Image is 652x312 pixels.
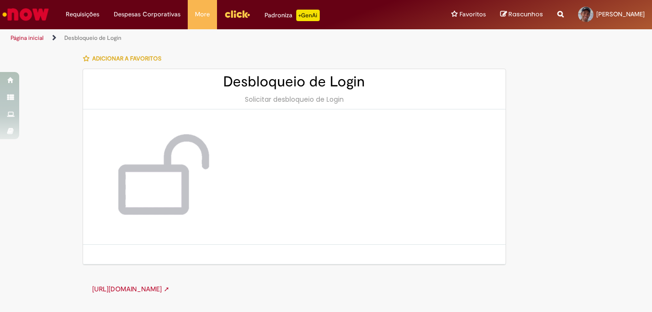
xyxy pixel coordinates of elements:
[11,34,44,42] a: Página inicial
[195,10,210,19] span: More
[83,48,167,69] button: Adicionar a Favoritos
[459,10,486,19] span: Favoritos
[500,10,543,19] a: Rascunhos
[92,285,169,293] a: [URL][DOMAIN_NAME] ➚
[93,95,496,104] div: Solicitar desbloqueio de Login
[596,10,645,18] span: [PERSON_NAME]
[7,29,427,47] ul: Trilhas de página
[92,55,161,62] span: Adicionar a Favoritos
[66,10,99,19] span: Requisições
[64,34,121,42] a: Desbloqueio de Login
[102,129,217,225] img: Desbloqueio de Login
[93,74,496,90] h2: Desbloqueio de Login
[114,10,181,19] span: Despesas Corporativas
[508,10,543,19] span: Rascunhos
[265,10,320,21] div: Padroniza
[296,10,320,21] p: +GenAi
[224,7,250,21] img: click_logo_yellow_360x200.png
[1,5,50,24] img: ServiceNow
